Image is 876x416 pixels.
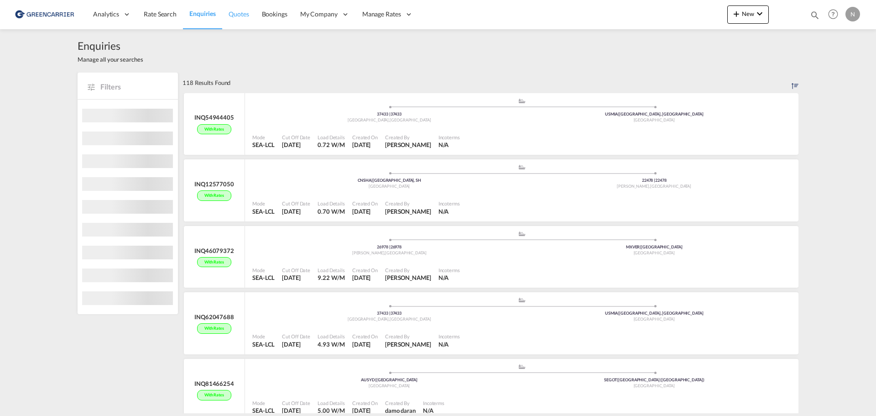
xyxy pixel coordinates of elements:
div: With rates [197,124,231,135]
div: Created By [385,267,431,274]
span: 37433 [377,311,390,316]
div: SEA-LCL [252,207,275,216]
div: INQ81466254 [194,379,234,388]
span: USMIA [GEOGRAPHIC_DATA], [GEOGRAPHIC_DATA] [605,111,704,116]
span: | [654,178,655,183]
span: | [389,311,391,316]
div: INQ54944405With rates assets/icons/custom/ship-fill.svgassets/icons/custom/roll-o-plane.svgOrigin... [182,93,798,160]
span: 22478 [655,178,667,183]
span: | [618,311,619,316]
div: INQ12577050 [194,180,234,188]
span: Help [825,6,841,22]
span: [GEOGRAPHIC_DATA] [390,117,431,122]
div: With rates [197,190,231,201]
div: Mode [252,267,275,274]
div: Incoterms [438,267,460,274]
span: [DATE] [282,141,300,148]
span: , [649,184,650,189]
div: Mode [252,400,275,406]
div: Created On [352,267,378,274]
div: 17 Sep 2025 [352,141,378,149]
div: Mode [252,333,275,340]
span: [GEOGRAPHIC_DATA] [634,316,675,321]
div: SEA-LCL [252,406,275,415]
span: My Company [300,10,338,19]
div: 15 Sep 2025 [282,340,310,348]
span: | [375,377,376,382]
md-icon: icon-chevron-down [754,8,765,19]
div: 118 Results Found [182,73,230,93]
span: [PERSON_NAME] [352,250,386,255]
div: SEA-LCL [252,141,275,149]
span: [DATE] [282,407,300,414]
span: , [389,117,390,122]
div: INQ12577050With rates assets/icons/custom/ship-fill.svgassets/icons/custom/roll-o-plane.svgOrigin... [182,159,798,226]
div: 17 Sep 2025 [282,141,310,149]
div: Created On [352,333,378,340]
span: [GEOGRAPHIC_DATA] [634,117,675,122]
span: [GEOGRAPHIC_DATA] [348,316,390,321]
span: | [389,244,391,249]
md-icon: assets/icons/custom/ship-fill.svg [516,364,527,369]
button: icon-plus 400-fgNewicon-chevron-down [727,5,769,24]
div: 4.93 W/M [318,340,345,348]
div: SEA-LCL [252,274,275,282]
span: MXVER [GEOGRAPHIC_DATA] [626,244,683,249]
span: [GEOGRAPHIC_DATA] [634,383,675,388]
span: 37433 [377,111,390,116]
span: 37433 [391,111,402,116]
div: Created By [385,333,431,340]
md-icon: assets/icons/custom/ship-fill.svg [516,232,527,236]
span: [GEOGRAPHIC_DATA] [385,250,426,255]
div: 5.00 W/M [318,406,345,415]
span: [GEOGRAPHIC_DATA] [650,184,691,189]
span: AUSYD [GEOGRAPHIC_DATA] [361,377,417,382]
div: N/A [438,141,449,149]
div: INQ54944405 [194,113,234,121]
div: damo daran [385,406,416,415]
div: With rates [197,390,231,400]
div: N/A [438,207,449,216]
span: [PERSON_NAME] [385,208,431,215]
span: [DATE] [352,407,370,414]
span: 22478 [642,178,655,183]
div: Sort by: Created on [792,73,798,93]
div: 0.72 W/M [318,141,345,149]
div: 16 Sep 2025 [282,406,310,415]
span: Filters [100,82,169,92]
div: 16 Sep 2025 [282,274,310,282]
span: Enquiries [78,38,143,53]
span: [DATE] [282,274,300,281]
div: Load Details [318,200,345,207]
div: Mode [252,134,275,141]
div: INQ46079372 [194,247,234,255]
span: [GEOGRAPHIC_DATA] [369,383,410,388]
div: Incoterms [423,400,444,406]
span: damo daran [385,407,416,414]
div: Erik Ståhl [385,274,431,282]
span: New [731,10,765,17]
span: Manage Rates [362,10,401,19]
div: Created On [352,134,378,141]
div: N [845,7,860,21]
div: Incoterms [438,333,460,340]
div: Incoterms [438,134,460,141]
div: N/A [423,406,433,415]
div: 15 Sep 2025 [352,340,378,348]
span: | [617,377,618,382]
span: Bookings [262,10,287,18]
span: [PERSON_NAME] [617,184,650,189]
span: , [389,316,390,321]
div: INQ46079372With rates assets/icons/custom/ship-fill.svgassets/icons/custom/roll-o-plane.svgOrigin... [182,226,798,293]
div: Created By [385,400,416,406]
div: Dardan Ahmeti [385,141,431,149]
div: With rates [197,323,231,334]
div: 9.22 W/M [318,274,345,282]
span: [DATE] [352,341,370,348]
div: 12 Sep 2025 [352,406,378,415]
span: [DATE] [352,274,370,281]
div: Help [825,6,845,23]
span: [DATE] [282,341,300,348]
div: 16 Sep 2025 [352,207,378,216]
div: Load Details [318,400,345,406]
